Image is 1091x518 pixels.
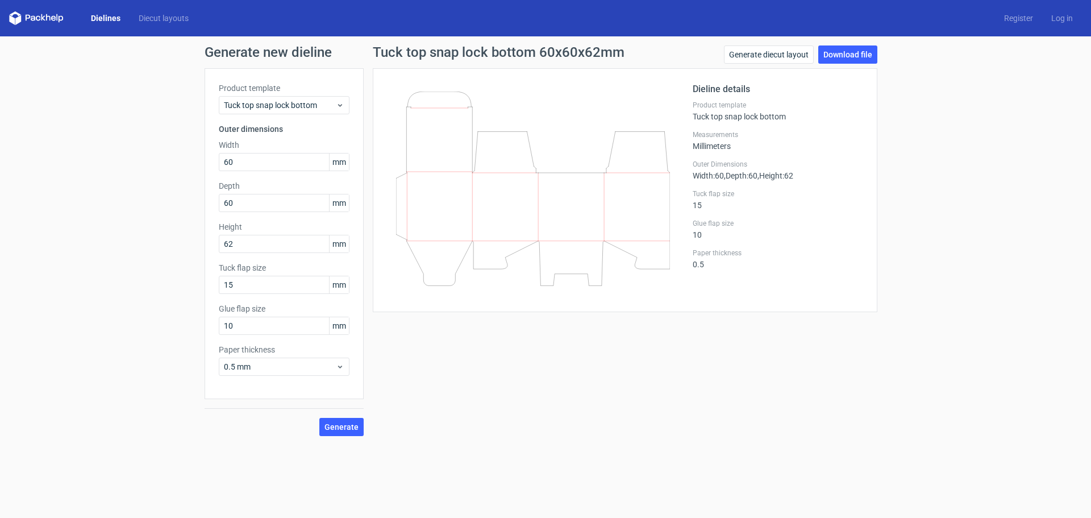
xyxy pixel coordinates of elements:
[693,189,863,198] label: Tuck flap size
[693,248,863,258] label: Paper thickness
[693,101,863,121] div: Tuck top snap lock bottom
[219,344,349,355] label: Paper thickness
[219,303,349,314] label: Glue flap size
[219,180,349,192] label: Depth
[219,82,349,94] label: Product template
[219,221,349,233] label: Height
[757,171,793,180] span: , Height : 62
[1042,13,1082,24] a: Log in
[995,13,1042,24] a: Register
[693,101,863,110] label: Product template
[818,45,877,64] a: Download file
[205,45,886,59] h1: Generate new dieline
[219,262,349,273] label: Tuck flap size
[724,171,757,180] span: , Depth : 60
[693,219,863,228] label: Glue flap size
[329,154,349,171] span: mm
[329,317,349,334] span: mm
[693,130,863,151] div: Millimeters
[373,45,624,59] h1: Tuck top snap lock bottom 60x60x62mm
[130,13,198,24] a: Diecut layouts
[724,45,814,64] a: Generate diecut layout
[329,235,349,252] span: mm
[319,418,364,436] button: Generate
[693,130,863,139] label: Measurements
[693,160,863,169] label: Outer Dimensions
[224,100,336,111] span: Tuck top snap lock bottom
[219,139,349,151] label: Width
[82,13,130,24] a: Dielines
[693,189,863,210] div: 15
[693,219,863,239] div: 10
[693,82,863,96] h2: Dieline details
[693,171,724,180] span: Width : 60
[693,248,863,269] div: 0.5
[224,361,336,372] span: 0.5 mm
[219,123,349,135] h3: Outer dimensions
[329,276,349,293] span: mm
[329,194,349,212] span: mm
[324,423,359,431] span: Generate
